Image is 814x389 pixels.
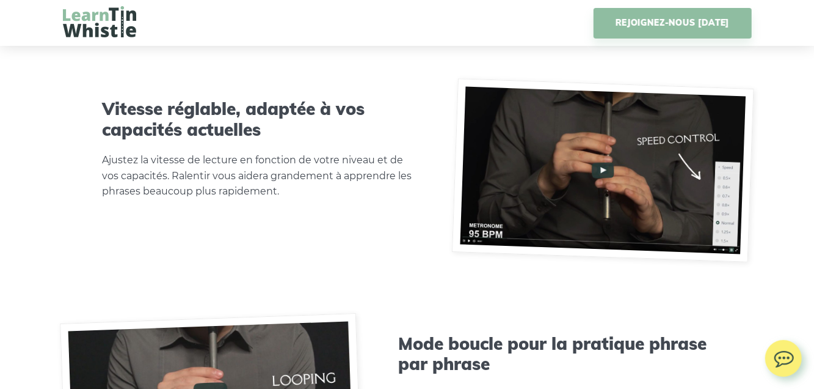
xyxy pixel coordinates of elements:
font: Mode boucle pour la pratique phrase par phrase [398,333,707,376]
img: LearnTinWhistle.com [63,6,136,37]
a: REJOIGNEZ-NOUS [DATE] [594,8,751,39]
img: chat.svg [765,340,802,371]
font: Vitesse réglable, adaptée à vos capacités actuelles [102,98,365,140]
font: Ajustez la vitesse de lecture en fonction de votre niveau et de vos capacités. Ralentir vous aide... [102,154,412,198]
font: REJOIGNEZ-NOUS [DATE] [616,17,729,28]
